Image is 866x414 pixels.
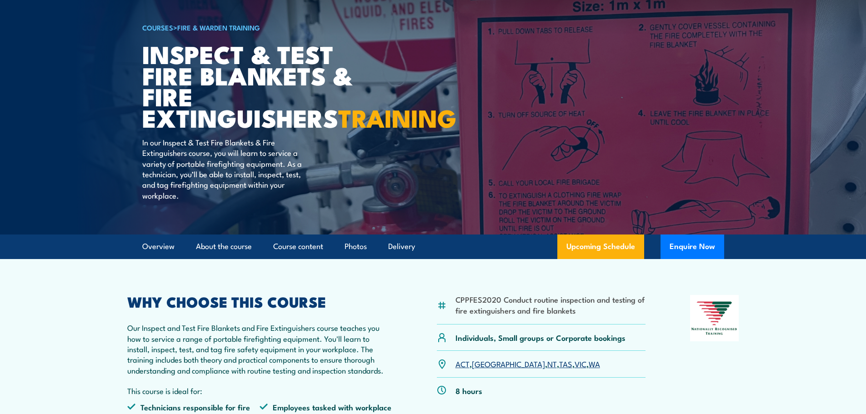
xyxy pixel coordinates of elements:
a: WA [589,358,600,369]
h6: > [142,22,367,33]
a: Photos [345,234,367,259]
h2: WHY CHOOSE THIS COURSE [127,295,393,308]
a: Delivery [388,234,415,259]
button: Enquire Now [661,234,724,259]
h1: Inspect & Test Fire Blankets & Fire Extinguishers [142,43,367,128]
p: In our Inspect & Test Fire Blankets & Fire Extinguishers course, you will learn to service a vari... [142,137,308,200]
a: ACT [456,358,470,369]
a: About the course [196,234,252,259]
a: COURSES [142,22,173,32]
a: TAS [559,358,572,369]
p: Individuals, Small groups or Corporate bookings [456,332,626,343]
a: Upcoming Schedule [557,234,644,259]
p: This course is ideal for: [127,385,393,396]
p: 8 hours [456,385,482,396]
a: [GEOGRAPHIC_DATA] [472,358,545,369]
a: VIC [575,358,586,369]
img: Nationally Recognised Training logo. [690,295,739,341]
a: NT [547,358,557,369]
p: , , , , , [456,359,600,369]
a: Fire & Warden Training [177,22,260,32]
a: Course content [273,234,323,259]
li: CPPFES2020 Conduct routine inspection and testing of fire extinguishers and fire blankets [456,294,646,315]
strong: TRAINING [338,98,456,136]
p: Our Inspect and Test Fire Blankets and Fire Extinguishers course teaches you how to service a ran... [127,322,393,375]
a: Overview [142,234,175,259]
